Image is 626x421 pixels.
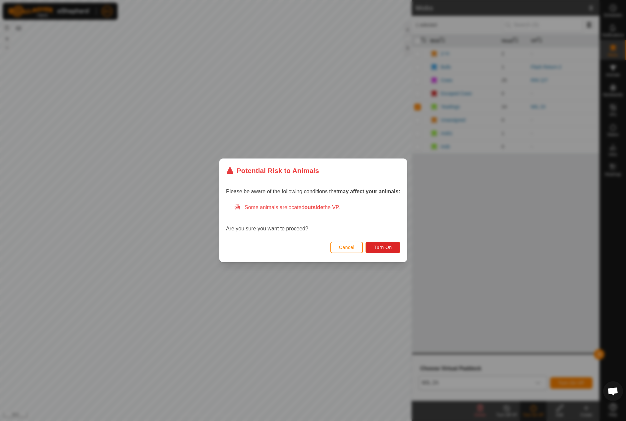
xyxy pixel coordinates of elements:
[234,204,400,212] div: Some animals are
[304,205,323,210] strong: outside
[339,245,354,250] span: Cancel
[330,242,363,253] button: Cancel
[287,205,340,210] span: located the VP.
[374,245,392,250] span: Turn On
[603,381,623,401] div: Open chat
[226,165,319,176] div: Potential Risk to Animals
[226,189,400,195] span: Please be aware of the following conditions that
[366,242,400,253] button: Turn On
[338,189,400,195] strong: may affect your animals:
[226,204,400,233] div: Are you sure you want to proceed?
